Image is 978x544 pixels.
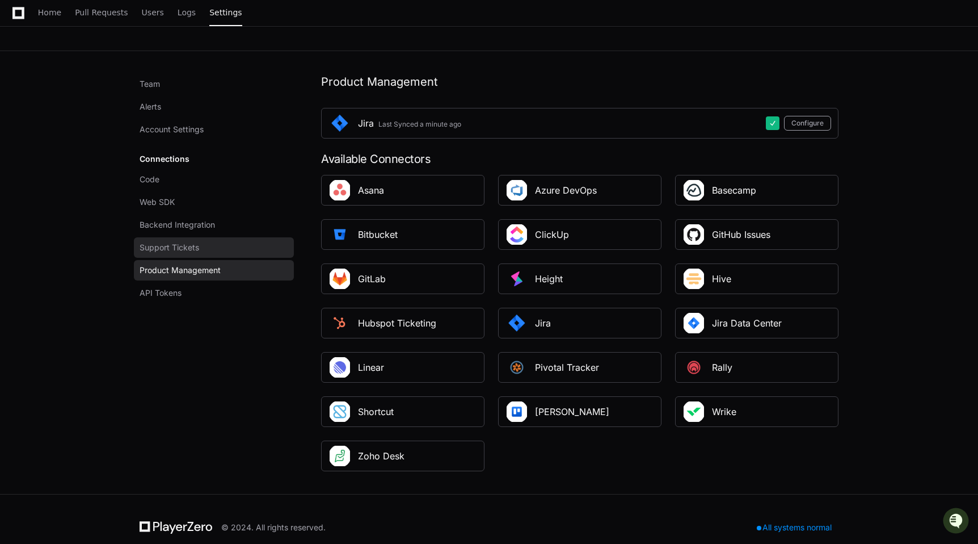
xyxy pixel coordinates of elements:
span: Pylon [113,119,137,128]
div: Jira [535,316,551,330]
span: Team [140,78,160,90]
div: Asana [358,183,384,197]
div: All systems normal [750,520,838,535]
div: Jira Data Center [712,316,782,330]
a: Support Tickets [134,237,294,258]
div: Jira [358,116,374,130]
div: We're available if you need us! [39,96,144,105]
span: Pull Requests [75,9,128,16]
img: Azure_DevOps_Square_Logo.png [505,179,528,202]
a: Product Management [134,260,294,281]
img: Hive_Square_Logo.png [682,267,705,290]
span: Product Management [140,265,221,276]
img: Platformbitbucket_square.png [328,223,351,246]
div: Zoho Desk [358,449,404,463]
button: Configure [784,116,831,131]
img: ClickUp_Square_Logo.png [505,223,528,246]
a: Backend Integration [134,215,294,235]
img: asana-square-logo2.jpeg [328,179,351,202]
a: Alerts [134,97,294,117]
span: Code [140,174,159,185]
div: Last Synced a minute ago [378,120,461,129]
img: Shortcut_Square_Logo.jpeg [328,400,351,423]
img: Zoho_Desk_Square_Logo.png [328,445,351,467]
a: API Tokens [134,283,294,303]
div: Wrike [712,405,736,419]
div: GitHub Issues [712,228,770,241]
div: GitLab [358,272,386,286]
div: Shortcut [358,405,394,419]
h1: Product Management [321,74,838,90]
img: Height_square.png [505,267,528,290]
a: Account Settings [134,119,294,140]
img: PlatformJira.png [682,312,705,334]
div: Hive [712,272,731,286]
a: Code [134,169,294,190]
a: Team [134,74,294,94]
img: Jira_Square.png [505,312,528,334]
div: Rally [712,361,732,374]
span: Alerts [140,101,161,112]
span: Settings [209,9,242,16]
img: PivotalTracker_square.png [505,356,528,379]
div: ClickUp [535,228,569,241]
iframe: Open customer support [942,507,972,537]
span: Home [38,9,61,16]
img: 1756235613930-3d25f9e4-fa56-45dd-b3ad-e072dfbd1548 [11,85,32,105]
span: Users [142,9,164,16]
span: API Tokens [140,287,182,299]
img: Trello_Square_Logo_WsxDwGx.png [505,400,528,423]
div: [PERSON_NAME] [535,405,609,419]
img: Jira_Square.png [328,112,351,135]
button: Start new chat [193,88,206,102]
img: Hubspot_square.png [328,312,351,334]
img: PlayerZero [11,11,34,34]
div: Available Connectors [321,152,838,166]
img: PlatformRally_square.png [682,356,705,379]
span: Backend Integration [140,219,215,231]
div: Hubspot Ticketing [358,316,436,330]
img: Gitlab_Square_Logo.png [328,267,351,290]
img: Github_Issues_Square_Logo.png [682,223,705,246]
div: Pivotal Tracker [535,361,599,374]
span: Web SDK [140,196,175,208]
div: Start new chat [39,85,186,96]
img: Wrike_Square_Logo.png [682,400,705,423]
span: Support Tickets [140,242,199,253]
img: Basecamp_Square_Logo.png [682,179,705,202]
div: © 2024. All rights reserved. [221,522,326,533]
div: Welcome [11,45,206,64]
div: Linear [358,361,384,374]
a: Web SDK [134,192,294,212]
div: Basecamp [712,183,756,197]
span: Account Settings [140,124,204,135]
img: Linear_Square_Logo.png [328,356,351,379]
div: Bitbucket [358,228,398,241]
a: Powered byPylon [80,119,137,128]
div: Height [535,272,563,286]
span: Logs [178,9,196,16]
div: Azure DevOps [535,183,597,197]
